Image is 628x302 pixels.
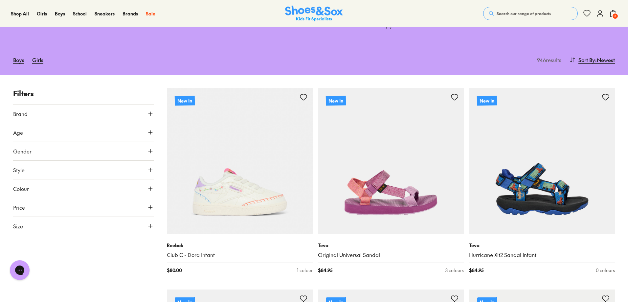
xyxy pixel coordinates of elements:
a: Boys [55,10,65,17]
button: Sort By:Newest [569,53,615,67]
span: Gender [13,147,32,155]
span: Sort By [578,56,595,64]
iframe: Gorgias live chat messenger [7,258,33,282]
a: Hurricane Xlt2 Sandal Infant [469,251,615,259]
button: Gender [13,142,154,160]
span: Search our range of products [497,11,551,16]
a: Boys [13,53,24,67]
a: Shoes & Sox [285,6,343,22]
div: 0 colours [596,267,615,274]
span: $ 84.95 [469,267,483,274]
span: $ 84.95 [318,267,332,274]
p: 946 results [534,56,561,64]
button: Age [13,123,154,142]
a: New In [318,88,464,234]
button: Size [13,217,154,235]
span: Brand [13,110,28,118]
span: Price [13,203,25,211]
a: New In [167,88,313,234]
a: Brands [123,10,138,17]
a: Club C - Dora Infant [167,251,313,259]
a: School [73,10,87,17]
a: Girls [32,53,43,67]
span: Size [13,222,23,230]
button: Brand [13,105,154,123]
p: New In [175,96,195,105]
p: Filters [13,88,154,99]
button: 3 [609,6,617,21]
a: Sale [146,10,155,17]
img: SNS_Logo_Responsive.svg [285,6,343,22]
p: New In [477,96,497,105]
a: Sneakers [95,10,115,17]
p: New In [326,96,346,105]
div: 1 colour [297,267,313,274]
button: Style [13,161,154,179]
div: 3 colours [445,267,464,274]
span: $ 80.00 [167,267,182,274]
button: Price [13,198,154,217]
a: Shop All [11,10,29,17]
button: Colour [13,179,154,198]
span: Age [13,128,23,136]
span: Style [13,166,25,174]
a: New In [469,88,615,234]
a: Original Universal Sandal [318,251,464,259]
a: Girls [37,10,47,17]
p: Reebok [167,242,313,249]
span: Colour [13,185,29,193]
button: Search our range of products [483,7,578,20]
span: 3 [612,13,618,19]
p: Teva [318,242,464,249]
span: : Newest [595,56,615,64]
p: Teva [469,242,615,249]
